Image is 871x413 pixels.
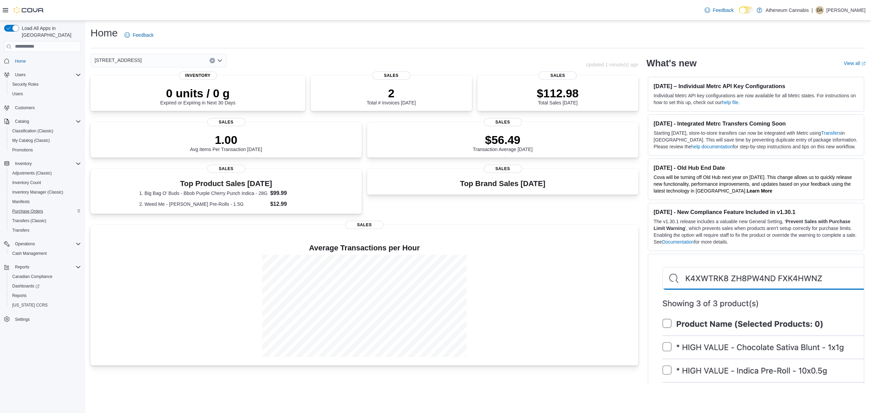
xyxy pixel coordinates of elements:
span: Transfers [10,226,81,234]
h3: [DATE] - New Compliance Feature Included in v1.30.1 [654,209,858,215]
button: Inventory Manager (Classic) [7,187,84,197]
span: Inventory Count [10,179,81,187]
h3: Top Product Sales [DATE] [139,180,313,188]
button: Classification (Classic) [7,126,84,136]
a: Home [12,57,29,65]
button: Transfers [7,226,84,235]
h2: What's new [646,58,696,69]
span: Users [15,72,26,78]
span: Adjustments (Classic) [10,169,81,177]
span: Transfers (Classic) [10,217,81,225]
a: Manifests [10,198,32,206]
a: Dashboards [10,282,42,290]
button: Canadian Compliance [7,272,84,281]
h3: [DATE] – Individual Metrc API Key Configurations [654,83,858,89]
span: Promotions [10,146,81,154]
span: Sales [207,118,245,126]
button: Security Roles [7,80,84,89]
h3: [DATE] - Old Hub End Date [654,164,858,171]
button: Users [1,70,84,80]
p: The v1.30.1 release includes a valuable new General Setting, ' ', which prevents sales when produ... [654,218,858,245]
a: My Catalog (Classic) [10,136,53,145]
span: Settings [15,317,30,322]
p: $56.49 [473,133,533,147]
button: Inventory Count [7,178,84,187]
button: Catalog [1,117,84,126]
button: Operations [1,239,84,249]
button: Transfers (Classic) [7,216,84,226]
svg: External link [861,62,866,66]
button: Users [12,71,28,79]
a: Inventory Manager (Classic) [10,188,66,196]
dt: 2. Weed Me - [PERSON_NAME] Pre-Rolls - 1.5G [139,201,267,208]
a: Feedback [122,28,156,42]
span: Users [12,71,81,79]
button: Promotions [7,145,84,155]
span: Inventory Manager (Classic) [10,188,81,196]
button: Reports [7,291,84,300]
span: Inventory Count [12,180,41,185]
p: [PERSON_NAME] [826,6,866,14]
span: Purchase Orders [10,207,81,215]
span: Feedback [713,7,734,14]
p: Starting [DATE], store-to-store transfers can now be integrated with Metrc using in [GEOGRAPHIC_D... [654,130,858,150]
span: Washington CCRS [10,301,81,309]
button: Catalog [12,117,32,126]
div: Expired or Expiring in Next 30 Days [160,86,235,105]
span: Purchase Orders [12,209,43,214]
span: [US_STATE] CCRS [12,302,48,308]
button: Purchase Orders [7,206,84,216]
span: Sales [539,71,577,80]
span: Reports [12,293,27,298]
span: Transfers (Classic) [12,218,46,224]
span: Inventory Manager (Classic) [12,189,63,195]
span: Cash Management [12,251,47,256]
p: 1.00 [190,133,262,147]
span: [STREET_ADDRESS] [95,56,142,64]
span: Sales [484,165,522,173]
p: Atheneum Cannabis [766,6,809,14]
a: Transfers [821,130,841,136]
span: Adjustments (Classic) [12,170,52,176]
span: Home [15,59,26,64]
a: Reports [10,292,29,300]
span: Users [10,90,81,98]
span: Operations [12,240,81,248]
span: Classification (Classic) [10,127,81,135]
button: Customers [1,103,84,113]
button: Clear input [210,58,215,63]
dd: $12.99 [270,200,313,208]
button: Inventory [12,160,34,168]
a: Learn More [746,188,772,194]
a: Feedback [702,3,736,17]
button: Cash Management [7,249,84,258]
a: Transfers [10,226,32,234]
button: Manifests [7,197,84,206]
span: Transfers [12,228,29,233]
span: Reports [15,264,29,270]
h3: [DATE] - Integrated Metrc Transfers Coming Soon [654,120,858,127]
a: Classification (Classic) [10,127,56,135]
p: 2 [367,86,416,100]
a: Settings [12,315,32,324]
span: Sales [207,165,245,173]
span: Users [12,91,23,97]
span: My Catalog (Classic) [10,136,81,145]
span: Canadian Compliance [12,274,52,279]
h4: Average Transactions per Hour [96,244,633,252]
span: Home [12,57,81,65]
button: [US_STATE] CCRS [7,300,84,310]
span: Load All Apps in [GEOGRAPHIC_DATA] [19,25,81,38]
button: Reports [12,263,32,271]
span: Cash Management [10,249,81,258]
div: Total # Invoices [DATE] [367,86,416,105]
button: Reports [1,262,84,272]
span: Dashboards [10,282,81,290]
span: Cova will be turning off Old Hub next year on [DATE]. This change allows us to quickly release ne... [654,175,852,194]
a: Purchase Orders [10,207,46,215]
button: Users [7,89,84,99]
span: Reports [12,263,81,271]
input: Dark Mode [739,6,753,14]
